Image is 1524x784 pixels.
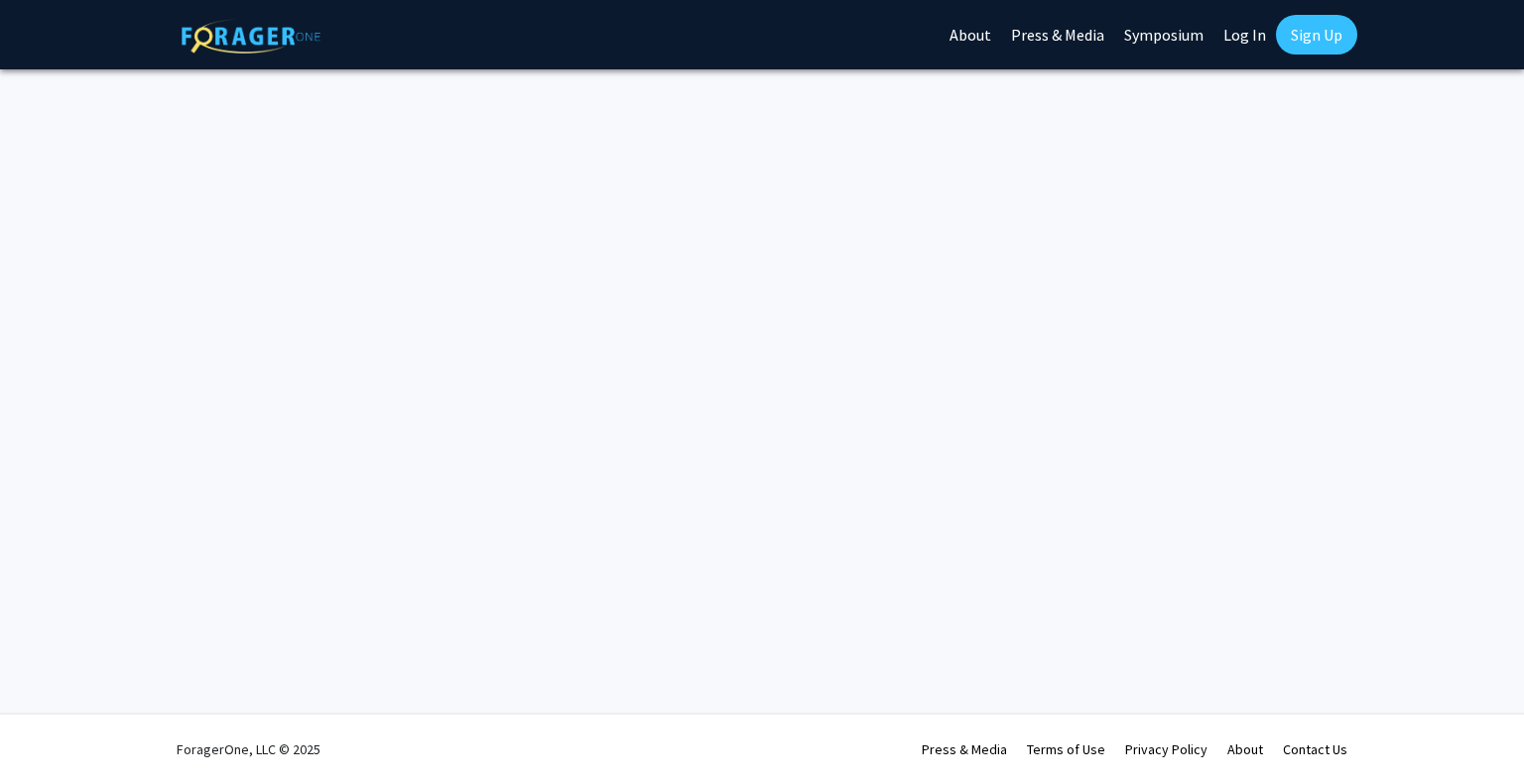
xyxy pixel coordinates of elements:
[1027,740,1105,758] a: Terms of Use
[1125,740,1207,758] a: Privacy Policy
[177,715,320,784] div: ForagerOne, LLC © 2025
[1276,15,1357,55] a: Sign Up
[1227,740,1263,758] a: About
[922,740,1007,758] a: Press & Media
[182,19,320,54] img: ForagerOne Logo
[1283,740,1347,758] a: Contact Us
